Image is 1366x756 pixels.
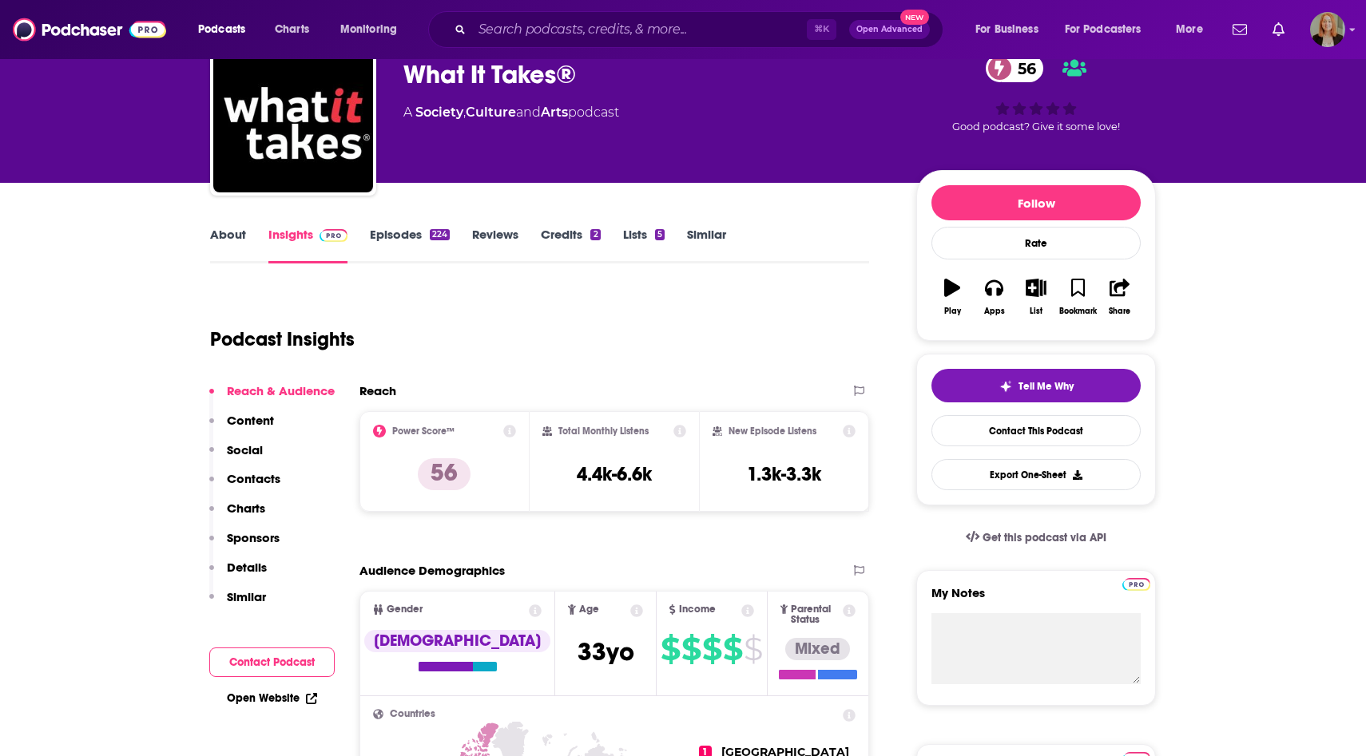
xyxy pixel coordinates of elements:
img: User Profile [1310,12,1345,47]
button: Contact Podcast [209,647,335,677]
p: Charts [227,501,265,516]
div: 56Good podcast? Give it some love! [916,44,1156,143]
span: $ [723,636,742,662]
span: , [463,105,466,120]
div: 2 [590,229,600,240]
h2: Power Score™ [392,425,455,437]
p: Similar [227,589,266,604]
button: open menu [187,17,266,42]
button: List [1015,268,1057,326]
span: For Business [975,18,1038,41]
a: Arts [541,105,568,120]
button: Sponsors [209,530,280,560]
span: New [900,10,929,25]
button: open menu [964,17,1058,42]
button: Social [209,442,263,472]
a: Similar [687,227,726,263]
div: Play [944,307,961,316]
a: Society [415,105,463,120]
div: Apps [984,307,1005,316]
div: A podcast [403,103,619,122]
span: Tell Me Why [1019,380,1074,393]
p: Contacts [227,471,280,486]
span: Parental Status [791,604,840,625]
span: Podcasts [198,18,245,41]
button: Open AdvancedNew [849,20,930,39]
span: Monitoring [340,18,397,41]
a: Credits2 [541,227,600,263]
span: Age [579,604,599,615]
img: Podchaser - Follow, Share and Rate Podcasts [13,14,166,45]
button: open menu [1054,17,1165,42]
img: tell me why sparkle [999,380,1012,393]
h2: New Episode Listens [729,425,816,437]
div: [DEMOGRAPHIC_DATA] [364,630,550,652]
h3: 4.4k-6.6k [577,462,652,486]
img: What It Takes® [213,33,373,192]
button: Share [1099,268,1141,326]
button: Apps [973,268,1015,326]
div: Rate [931,227,1141,259]
img: Podchaser Pro [320,229,347,242]
a: Show notifications dropdown [1226,16,1253,43]
div: List [1030,307,1042,316]
p: Details [227,560,267,575]
button: Show profile menu [1310,12,1345,47]
span: $ [681,636,701,662]
span: 56 [1002,54,1044,82]
div: Mixed [785,638,850,660]
span: and [516,105,541,120]
span: Income [679,604,716,615]
a: Episodes224 [370,227,450,263]
h2: Total Monthly Listens [558,425,649,437]
a: Open Website [227,691,317,705]
p: Social [227,442,263,457]
span: 33 yo [578,636,634,667]
span: Open Advanced [856,26,923,34]
div: Share [1109,307,1130,316]
span: For Podcasters [1065,18,1142,41]
button: open menu [329,17,418,42]
a: Show notifications dropdown [1266,16,1291,43]
h2: Reach [359,383,396,398]
span: Gender [387,604,423,615]
a: Pro website [1122,576,1150,591]
span: $ [744,636,762,662]
button: Contacts [209,471,280,501]
span: Countries [390,709,435,719]
button: open menu [1165,17,1223,42]
h1: Podcast Insights [210,327,355,351]
button: Export One-Sheet [931,459,1141,490]
span: More [1176,18,1203,41]
button: Charts [209,501,265,530]
span: Charts [275,18,309,41]
p: Sponsors [227,530,280,545]
p: 56 [418,458,471,490]
img: Podchaser Pro [1122,578,1150,591]
button: Details [209,560,267,589]
label: My Notes [931,585,1141,613]
button: Similar [209,589,266,619]
p: Reach & Audience [227,383,335,398]
span: ⌘ K [807,19,836,40]
a: About [210,227,246,263]
a: Contact This Podcast [931,415,1141,446]
div: Search podcasts, credits, & more... [443,11,959,48]
button: Play [931,268,973,326]
a: Culture [466,105,516,120]
button: tell me why sparkleTell Me Why [931,369,1141,402]
span: $ [661,636,680,662]
a: Charts [264,17,319,42]
span: Logged in as emckenzie [1310,12,1345,47]
div: Bookmark [1059,307,1097,316]
a: Get this podcast via API [953,518,1119,557]
a: Lists5 [623,227,665,263]
h2: Audience Demographics [359,563,505,578]
a: InsightsPodchaser Pro [268,227,347,263]
span: Good podcast? Give it some love! [952,121,1120,133]
div: 5 [655,229,665,240]
p: Content [227,413,274,428]
span: $ [702,636,721,662]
